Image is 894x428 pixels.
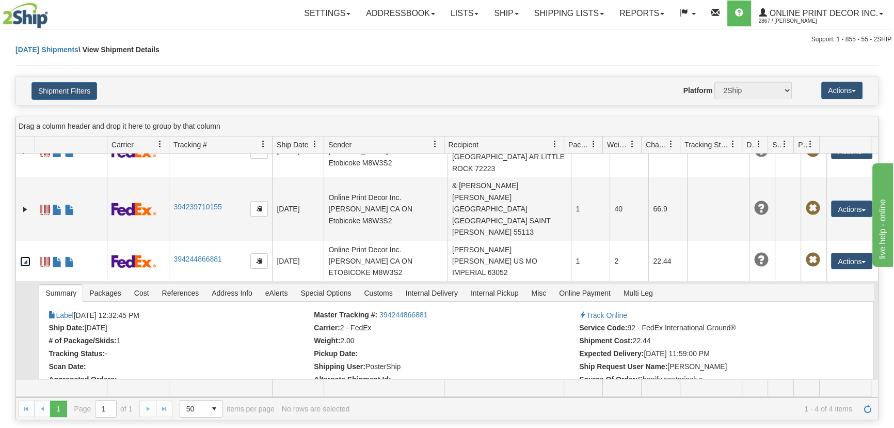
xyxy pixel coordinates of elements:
[3,3,48,28] img: logo2867.jpg
[294,285,357,301] span: Special Options
[49,337,117,345] strong: # of Package/Skids:
[579,362,667,371] strong: Ship Request User Name:
[646,140,667,150] span: Charge
[579,324,627,332] strong: Service Code:
[49,311,311,321] li: [DATE] 12:32:45 PM
[579,375,638,384] strong: Source Of Order:
[186,404,200,414] span: 50
[3,35,891,44] div: Support: 1 - 855 - 55 - 2SHIP
[821,82,863,99] button: Actions
[486,1,526,26] a: Ship
[617,285,659,301] span: Multi Leg
[579,349,644,358] strong: Expected Delivery:
[724,135,742,153] a: Tracking Status filter column settings
[400,285,464,301] span: Internal Delivery
[324,177,448,241] td: Online Print Decor Inc. [PERSON_NAME] CA ON Etobicoke M8W3S2
[579,337,632,345] strong: Shipment Cost:
[250,201,268,217] button: Copy to clipboard
[571,241,610,281] td: 1
[74,400,133,418] span: Page of 1
[870,161,893,267] iframe: chat widget
[802,135,819,153] a: Pickup Status filter column settings
[314,337,577,347] li: 2.00
[173,140,207,150] span: Tracking #
[579,349,842,360] li: [DATE] 11:59:00 PM
[859,401,876,417] a: Refresh
[683,85,713,96] label: Platform
[831,253,872,269] button: Actions
[610,241,648,281] td: 2
[772,140,781,150] span: Shipment Issues
[358,1,443,26] a: Addressbook
[767,9,878,18] span: Online Print Decor Inc.
[173,255,221,263] a: 394244866881
[358,285,398,301] span: Customs
[180,400,223,418] span: Page sizes drop down
[759,16,836,26] span: 2867 / [PERSON_NAME]
[151,135,169,153] a: Carrier filter column settings
[65,200,75,217] a: USMCA CO
[571,177,610,241] td: 1
[684,140,729,150] span: Tracking Status
[443,1,486,26] a: Lists
[52,252,62,269] a: Commercial Invoice
[612,1,672,26] a: Reports
[206,401,222,417] span: select
[579,337,842,347] li: 22.44
[314,349,358,358] strong: Pickup Date:
[449,140,478,150] span: Recipient
[805,201,820,216] span: Pickup Not Assigned
[40,252,50,269] a: Label
[296,1,358,26] a: Settings
[314,337,340,345] strong: Weight:
[805,253,820,267] span: Pickup Not Assigned
[798,140,807,150] span: Pickup Status
[15,45,78,54] a: [DATE] Shipments
[156,285,205,301] span: References
[205,285,259,301] span: Address Info
[111,140,134,150] span: Carrier
[610,177,648,241] td: 40
[20,256,30,267] a: Collapse
[324,241,448,281] td: Online Print Decor Inc. [PERSON_NAME] CA ON ETOBICOKE M8W3S2
[624,135,641,153] a: Weight filter column settings
[111,203,156,216] img: 2 - FedEx
[579,324,842,334] li: 92 - FedEx International Ground®
[607,140,629,150] span: Weight
[465,285,525,301] span: Internal Pickup
[83,285,127,301] span: Packages
[579,311,627,319] a: Track Online
[8,6,95,19] div: live help - online
[525,285,552,301] span: Misc
[750,135,768,153] a: Delivery Status filter column settings
[49,362,86,371] strong: Scan Date:
[250,253,268,269] button: Copy to clipboard
[49,311,73,319] a: Label
[272,177,324,241] td: [DATE]
[254,135,272,153] a: Tracking # filter column settings
[180,400,275,418] span: items per page
[776,135,793,153] a: Shipment Issues filter column settings
[49,375,117,384] strong: Aggregated Orders:
[259,285,294,301] span: eAlerts
[526,1,612,26] a: Shipping lists
[40,200,50,217] a: Label
[328,140,352,150] span: Sender
[16,116,878,136] div: grid grouping header
[111,255,156,268] img: 2 - FedEx
[448,177,571,241] td: & [PERSON_NAME] [PERSON_NAME] [GEOGRAPHIC_DATA] [GEOGRAPHIC_DATA] SAINT [PERSON_NAME] 55113
[314,311,377,319] strong: Master Tracking #:
[49,337,311,347] li: 1
[546,135,564,153] a: Recipient filter column settings
[751,1,891,26] a: Online Print Decor Inc. 2867 / [PERSON_NAME]
[49,349,105,358] strong: Tracking Status:
[754,143,768,158] span: Unknown
[379,311,427,319] a: 394244866881
[579,362,842,373] li: [PERSON_NAME]
[568,140,590,150] span: Packages
[426,135,444,153] a: Sender filter column settings
[314,362,577,373] li: PosterShip (23708)
[39,285,83,301] span: Summary
[754,253,768,267] span: Unknown
[95,401,116,417] input: Page 1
